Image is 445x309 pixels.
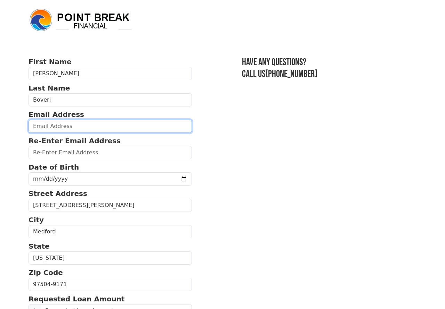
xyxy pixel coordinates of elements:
strong: State [29,242,50,250]
input: City [29,225,192,238]
strong: City [29,216,44,224]
input: Last Name [29,93,192,106]
strong: Last Name [29,84,70,92]
h3: Call us [242,68,416,80]
input: Street Address [29,199,192,212]
strong: Re-Enter Email Address [29,137,121,145]
h3: Have any questions? [242,57,416,68]
input: Zip Code [29,278,192,291]
strong: Street Address [29,189,87,198]
input: First Name [29,67,192,80]
input: Re-Enter Email Address [29,146,192,159]
img: logo.png [29,8,133,33]
input: Email Address [29,120,192,133]
strong: Zip Code [29,268,63,277]
strong: Email Address [29,110,84,119]
strong: Date of Birth [29,163,79,171]
strong: Requested Loan Amount [29,295,125,303]
strong: First Name [29,58,71,66]
a: [PHONE_NUMBER] [265,68,317,80]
